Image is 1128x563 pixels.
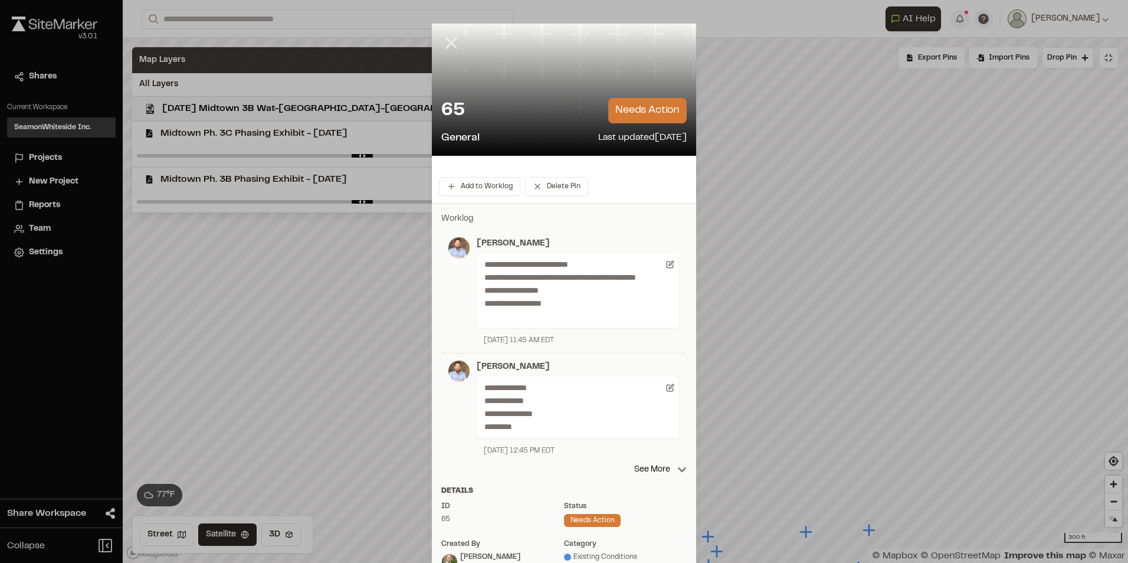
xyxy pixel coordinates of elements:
p: See More [634,463,687,476]
div: [PERSON_NAME] [460,552,520,562]
img: photo [448,237,470,258]
div: [DATE] 12:45 PM EDT [484,446,555,456]
div: category [564,539,687,549]
div: Status [564,501,687,512]
p: Last updated [DATE] [598,130,687,146]
img: photo [448,361,470,382]
div: ID [441,501,564,512]
p: 65 [441,99,464,123]
div: 65 [441,514,564,525]
div: Details [441,486,687,496]
p: General [441,130,480,146]
div: needs action [564,514,621,527]
button: Add to Worklog [439,177,520,196]
p: [PERSON_NAME] [477,361,680,374]
p: Worklog [441,212,687,225]
p: needs action [608,98,687,123]
p: [PERSON_NAME] [477,237,680,250]
button: Delete Pin [525,177,588,196]
div: Existing Conditions [564,552,687,562]
div: Created by [441,539,564,549]
div: [DATE] 11:45 AM EDT [484,335,554,346]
